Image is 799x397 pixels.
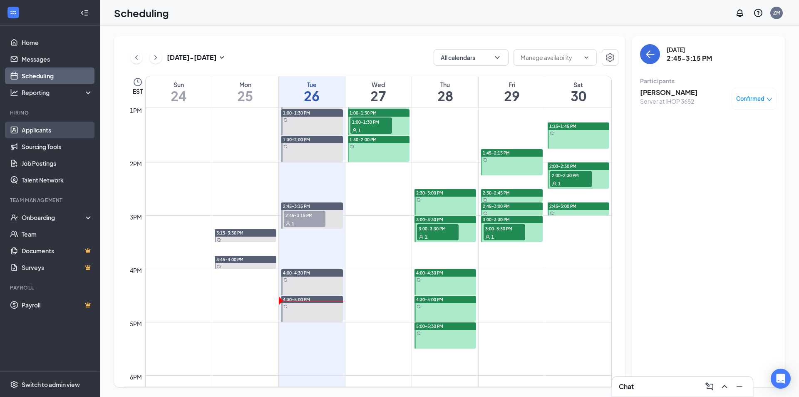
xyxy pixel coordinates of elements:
[735,8,745,18] svg: Notifications
[216,230,243,236] span: 3:15-3:30 PM
[483,211,487,215] svg: Sync
[350,117,392,126] span: 1:00-1:30 PM
[417,198,421,202] svg: Sync
[640,44,660,64] button: back-button
[345,76,412,107] a: August 27, 2025
[22,67,93,84] a: Scheduling
[416,190,443,196] span: 2:30-3:00 PM
[9,8,17,17] svg: WorkstreamLogo
[667,45,712,54] div: [DATE]
[550,211,554,215] svg: Sync
[22,226,93,242] a: Team
[479,89,545,103] h1: 29
[734,382,744,392] svg: Minimize
[283,203,310,209] span: 2:45-3:15 PM
[130,51,143,64] button: ChevronLeft
[128,266,144,275] div: 4pm
[283,278,288,282] svg: Sync
[549,123,576,129] span: 1:15-1:45 PM
[417,305,421,309] svg: Sync
[285,221,290,226] svg: User
[491,234,494,240] span: 1
[484,224,525,232] span: 3:00-3:30 PM
[217,265,221,269] svg: Sync
[703,380,716,393] button: ComposeMessage
[10,213,18,222] svg: UserCheck
[128,106,144,115] div: 1pm
[733,380,746,393] button: Minimize
[149,51,162,64] button: ChevronRight
[133,77,143,87] svg: Clock
[350,110,377,116] span: 1:00-1:30 PM
[545,80,611,89] div: Sat
[216,257,243,262] span: 3:45-4:00 PM
[22,297,93,313] a: PayrollCrown
[412,76,478,107] a: August 28, 2025
[483,150,510,156] span: 1:45-2:15 PM
[667,54,712,63] h3: 2:45-3:15 PM
[483,198,487,202] svg: Sync
[146,89,212,103] h1: 24
[619,382,634,391] h3: Chat
[417,331,421,335] svg: Sync
[417,224,459,232] span: 3:00-3:30 PM
[146,76,212,107] a: August 24, 2025
[167,53,217,62] h3: [DATE] - [DATE]
[753,8,763,18] svg: QuestionInfo
[416,217,443,222] span: 3:00-3:30 PM
[350,137,377,142] span: 1:30-2:00 PM
[22,172,93,188] a: Talent Network
[212,80,278,89] div: Mon
[279,76,345,107] a: August 26, 2025
[151,52,160,62] svg: ChevronRight
[292,221,294,227] span: 1
[767,97,772,102] span: down
[22,259,93,276] a: SurveysCrown
[22,155,93,172] a: Job Postings
[128,159,144,168] div: 2pm
[640,77,777,85] div: Participants
[128,212,144,222] div: 3pm
[80,9,89,17] svg: Collapse
[128,319,144,328] div: 5pm
[583,54,590,61] svg: ChevronDown
[22,380,80,389] div: Switch to admin view
[10,380,18,389] svg: Settings
[521,53,580,62] input: Manage availability
[283,297,310,302] span: 4:30-5:00 PM
[217,238,221,242] svg: Sync
[358,127,361,133] span: 1
[114,6,169,20] h1: Scheduling
[602,49,618,66] button: Settings
[483,217,510,222] span: 3:00-3:30 PM
[279,89,345,103] h1: 26
[479,80,545,89] div: Fri
[417,278,421,282] svg: Sync
[412,89,478,103] h1: 28
[22,122,93,138] a: Applicants
[640,97,698,105] div: Server at IHOP 3652
[416,323,443,329] span: 5:00-5:30 PM
[279,80,345,89] div: Tue
[352,128,357,133] svg: User
[22,138,93,155] a: Sourcing Tools
[10,284,91,291] div: Payroll
[479,76,545,107] a: August 29, 2025
[718,380,731,393] button: ChevronUp
[545,76,611,107] a: August 30, 2025
[345,89,412,103] h1: 27
[493,53,501,62] svg: ChevronDown
[22,34,93,51] a: Home
[212,89,278,103] h1: 25
[22,88,93,97] div: Reporting
[720,382,730,392] svg: ChevronUp
[22,242,93,259] a: DocumentsCrown
[483,190,510,196] span: 2:30-2:45 PM
[550,131,554,135] svg: Sync
[283,118,288,122] svg: Sync
[552,181,557,186] svg: User
[10,109,91,116] div: Hiring
[483,158,487,162] svg: Sync
[283,145,288,149] svg: Sync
